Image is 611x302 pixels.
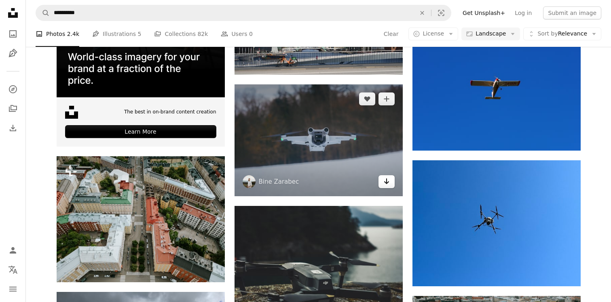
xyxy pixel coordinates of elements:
img: a small white plane flying over a snow covered field [235,84,403,196]
a: black quadcopter on rock [235,258,403,265]
button: Like [359,92,375,105]
button: License [408,27,458,40]
a: Home — Unsplash [5,5,21,23]
span: Sort by [537,30,558,37]
button: Search Unsplash [36,5,50,21]
span: 0 [249,29,253,38]
a: Users 0 [221,21,253,47]
a: Explore [5,81,21,97]
button: Menu [5,281,21,297]
button: Visual search [431,5,451,21]
button: Add to Collection [378,92,395,105]
img: a small airplane flying through a blue sky [412,160,581,286]
a: a small airplane flying through a blue sky [412,220,581,227]
div: Learn More [65,125,216,138]
a: Bine Zarabec [259,178,299,186]
a: Download History [5,120,21,136]
a: Download [378,175,395,188]
span: Relevance [537,30,587,38]
button: Clear [413,5,431,21]
a: Log in / Sign up [5,242,21,258]
span: 5 [138,29,142,38]
img: Series of various drone shots in different time around Helsinki shot in summer [57,156,225,282]
a: Series of various drone shots in different time around Helsinki shot in summer [57,216,225,223]
a: Collections [5,101,21,117]
a: Get Unsplash+ [458,6,510,19]
span: 82k [197,29,208,38]
a: a small white plane flying over a snow covered field [235,136,403,144]
span: Landscape [476,30,506,38]
a: blue and white plane flying under blue sky during daytime [412,84,581,91]
button: Submit an image [543,6,601,19]
a: Illustrations 5 [92,21,141,47]
a: Log in [510,6,537,19]
button: Sort byRelevance [523,27,601,40]
img: blue and white plane flying under blue sky during daytime [412,25,581,151]
img: file-1631678316303-ed18b8b5cb9cimage [65,106,78,119]
a: Collections 82k [154,21,208,47]
form: Find visuals sitewide [36,5,451,21]
a: Illustrations [5,45,21,61]
button: Language [5,262,21,278]
span: The best in on-brand content creation [124,109,216,115]
button: Clear [383,27,399,40]
a: Photos [5,26,21,42]
img: Go to Bine Zarabec's profile [243,175,256,188]
button: Landscape [461,27,520,40]
span: License [423,30,444,37]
